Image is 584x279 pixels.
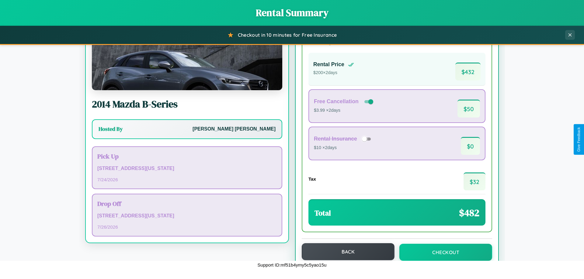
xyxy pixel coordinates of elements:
[99,125,123,133] h3: Hosted By
[92,29,282,90] img: Mazda B-Series
[461,137,480,155] span: $ 0
[193,125,276,134] p: [PERSON_NAME] [PERSON_NAME]
[464,172,485,190] span: $ 32
[314,136,357,142] h4: Rental Insurance
[314,107,374,114] p: $3.99 × 2 days
[314,98,359,105] h4: Free Cancellation
[314,144,373,152] p: $10 × 2 days
[399,244,492,261] button: Checkout
[92,97,282,111] h2: 2014 Mazda B-Series
[455,63,481,80] span: $ 432
[313,61,344,68] h4: Rental Price
[313,69,354,77] p: $ 200 × 2 days
[457,100,480,117] span: $ 50
[302,243,395,260] button: Back
[6,6,578,19] h1: Rental Summary
[459,206,479,219] span: $ 482
[97,199,277,208] h3: Drop Off
[258,261,327,269] p: Support ID: mf51b4ymy5c5yao15u
[97,152,277,161] h3: Pick Up
[238,32,337,38] span: Checkout in 10 minutes for Free Insurance
[315,208,331,218] h3: Total
[97,212,277,220] p: [STREET_ADDRESS][US_STATE]
[577,127,581,152] div: Give Feedback
[308,176,316,182] h4: Tax
[97,223,277,231] p: 7 / 26 / 2026
[97,164,277,173] p: [STREET_ADDRESS][US_STATE]
[97,175,277,184] p: 7 / 24 / 2026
